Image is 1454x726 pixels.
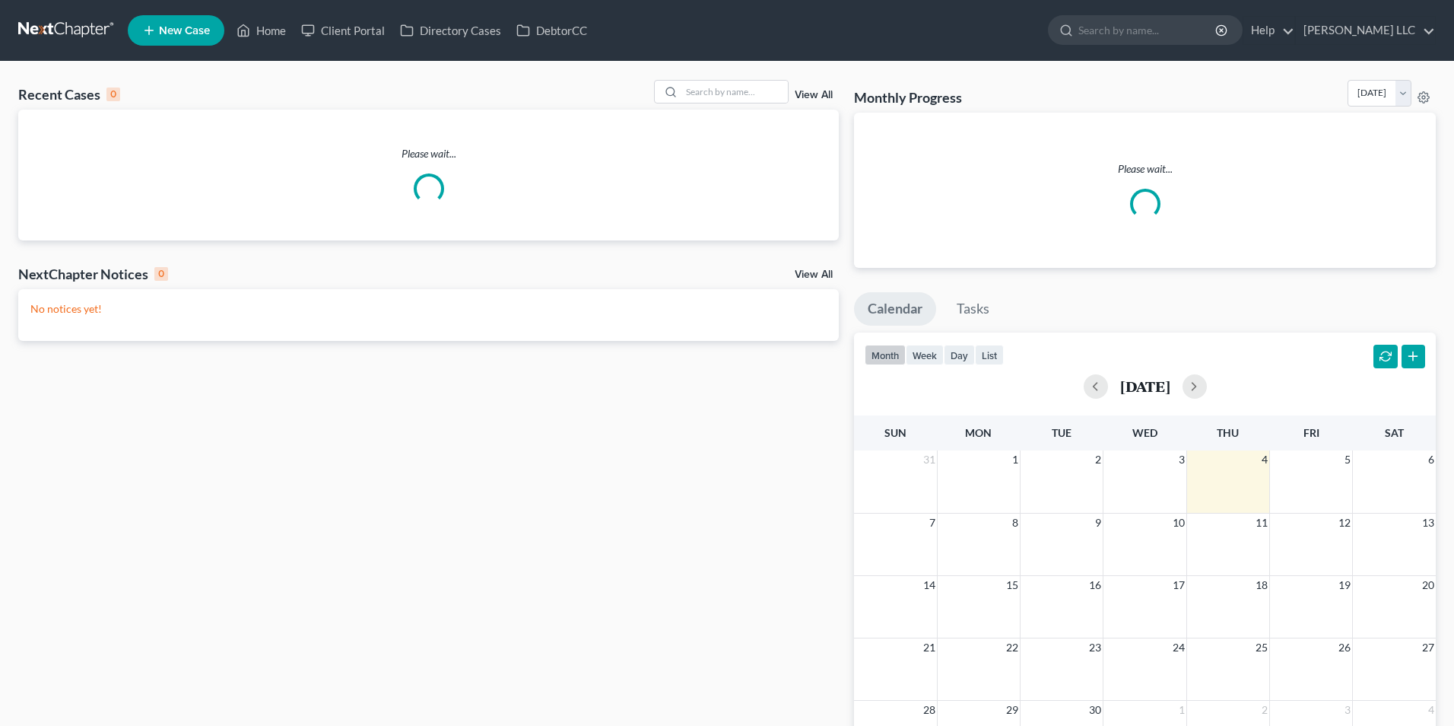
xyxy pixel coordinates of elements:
[1254,514,1269,532] span: 11
[1254,576,1269,594] span: 18
[106,88,120,101] div: 0
[1343,451,1352,469] span: 5
[854,292,936,326] a: Calendar
[1171,514,1186,532] span: 10
[1217,426,1239,439] span: Thu
[1005,638,1020,657] span: 22
[1171,638,1186,657] span: 24
[392,17,509,44] a: Directory Cases
[1421,576,1436,594] span: 20
[795,90,833,100] a: View All
[1303,426,1319,439] span: Fri
[1243,17,1294,44] a: Help
[1132,426,1157,439] span: Wed
[159,25,210,37] span: New Case
[1337,576,1352,594] span: 19
[1120,378,1170,394] h2: [DATE]
[922,576,937,594] span: 14
[975,345,1004,365] button: list
[865,345,906,365] button: month
[18,265,168,283] div: NextChapter Notices
[1427,701,1436,719] span: 4
[922,638,937,657] span: 21
[1005,576,1020,594] span: 15
[1421,638,1436,657] span: 27
[1005,701,1020,719] span: 29
[18,85,120,103] div: Recent Cases
[1094,514,1103,532] span: 9
[1427,451,1436,469] span: 6
[1254,638,1269,657] span: 25
[509,17,595,44] a: DebtorCC
[1177,701,1186,719] span: 1
[884,426,906,439] span: Sun
[1011,451,1020,469] span: 1
[1052,426,1071,439] span: Tue
[1260,451,1269,469] span: 4
[965,426,992,439] span: Mon
[1087,638,1103,657] span: 23
[1011,514,1020,532] span: 8
[1385,426,1404,439] span: Sat
[18,146,839,161] p: Please wait...
[1094,451,1103,469] span: 2
[922,451,937,469] span: 31
[1087,576,1103,594] span: 16
[1337,638,1352,657] span: 26
[1421,514,1436,532] span: 13
[1171,576,1186,594] span: 17
[866,161,1424,177] p: Please wait...
[1260,701,1269,719] span: 2
[1296,17,1435,44] a: [PERSON_NAME] LLC
[1343,701,1352,719] span: 3
[30,301,827,317] p: No notices yet!
[1078,16,1217,44] input: Search by name...
[928,514,937,532] span: 7
[294,17,392,44] a: Client Portal
[944,345,975,365] button: day
[922,701,937,719] span: 28
[854,88,962,107] h3: Monthly Progress
[1177,451,1186,469] span: 3
[795,269,833,280] a: View All
[1337,514,1352,532] span: 12
[943,292,1003,326] a: Tasks
[229,17,294,44] a: Home
[681,81,788,103] input: Search by name...
[906,345,944,365] button: week
[1087,701,1103,719] span: 30
[154,267,168,281] div: 0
